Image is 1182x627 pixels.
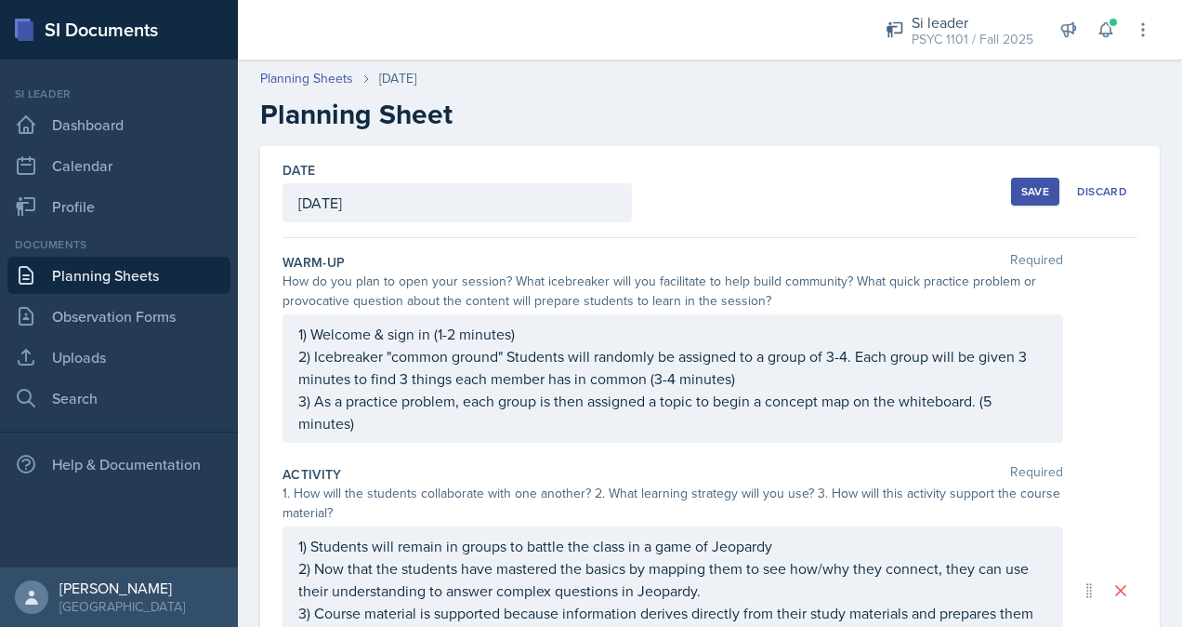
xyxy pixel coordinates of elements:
div: [PERSON_NAME] [59,579,185,597]
div: Help & Documentation [7,446,230,483]
a: Planning Sheets [7,257,230,294]
div: Si leader [912,11,1033,33]
a: Dashboard [7,106,230,143]
span: Required [1010,253,1063,272]
div: Si leader [7,86,230,102]
span: Required [1010,465,1063,484]
h2: Planning Sheet [260,98,1160,131]
p: 1) Students will remain in groups to battle the class in a game of Jeopardy [298,535,1047,557]
p: 3) As a practice problem, each group is then assigned a topic to begin a concept map on the white... [298,390,1047,434]
a: Profile [7,188,230,225]
a: Planning Sheets [260,69,353,88]
div: PSYC 1101 / Fall 2025 [912,30,1033,49]
p: 2) Now that the students have mastered the basics by mapping them to see how/why they connect, th... [298,557,1047,602]
label: Activity [282,465,342,484]
a: Uploads [7,339,230,376]
div: 1. How will the students collaborate with one another? 2. What learning strategy will you use? 3.... [282,484,1063,523]
div: How do you plan to open your session? What icebreaker will you facilitate to help build community... [282,272,1063,311]
label: Date [282,161,315,180]
div: Save [1021,184,1049,199]
p: 1) Welcome & sign in (1-2 minutes) [298,323,1047,345]
button: Save [1011,178,1059,206]
p: 2) Icebreaker "common ground" Students will randomly be assigned to a group of 3-4. Each group wi... [298,345,1047,390]
a: Search [7,380,230,417]
label: Warm-Up [282,253,345,272]
div: [GEOGRAPHIC_DATA] [59,597,185,616]
div: Documents [7,236,230,253]
a: Observation Forms [7,298,230,335]
button: Discard [1067,178,1137,206]
a: Calendar [7,147,230,184]
div: Discard [1077,184,1127,199]
div: [DATE] [379,69,416,88]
